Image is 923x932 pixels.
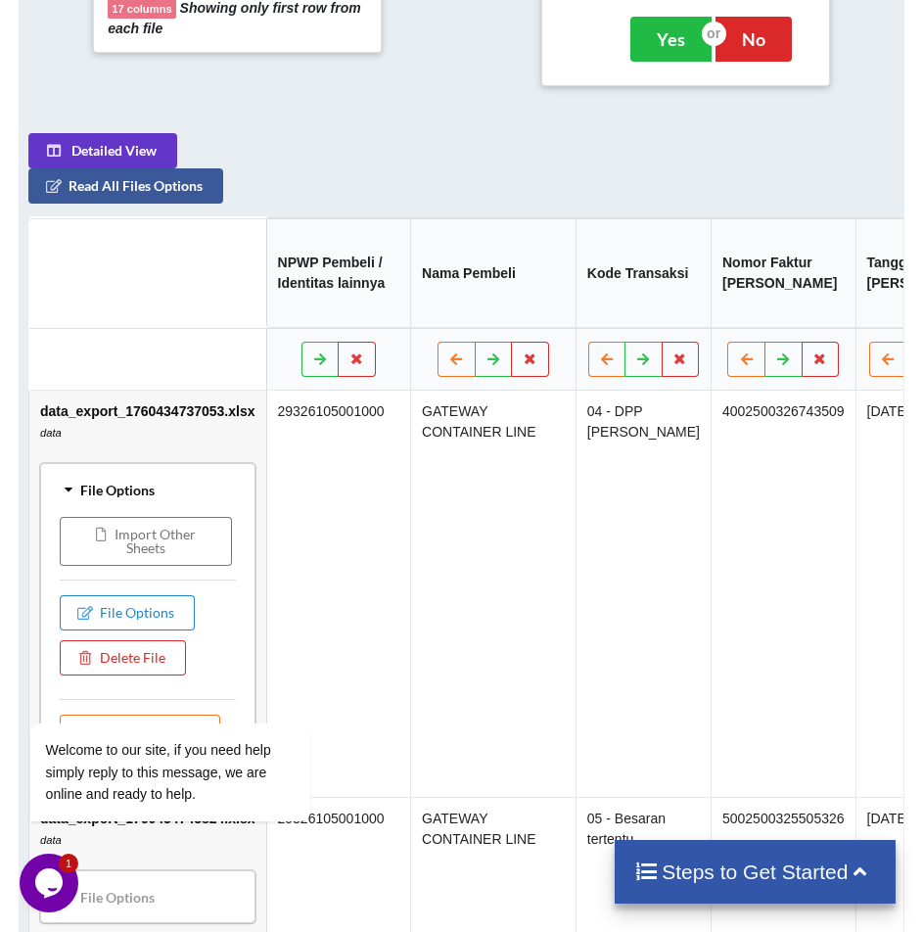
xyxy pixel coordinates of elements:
button: No [715,17,792,62]
div: File Options [46,469,250,510]
td: 04 - DPP [PERSON_NAME] [576,391,711,797]
th: NPWP Pembeli / Identitas lainnya [265,218,410,328]
td: 29326105001000 [265,391,410,797]
b: 17 columns [112,3,172,15]
td: data_export_1760434737053.xlsx [29,391,266,797]
td: GATEWAY CONTAINER LINE [410,391,576,797]
th: Kode Transaksi [576,218,711,328]
th: Nomor Faktur [PERSON_NAME] [711,218,855,328]
button: Read All Files Options [28,168,223,204]
td: 4002500326743509 [711,391,855,797]
button: Yes [630,17,712,62]
i: data [40,427,62,439]
button: Detailed View [28,133,177,168]
h4: Steps to Get Started [634,860,876,884]
th: Nama Pembeli [410,218,576,328]
iframe: chat widget [20,546,372,844]
iframe: chat widget [20,854,82,912]
div: File Options [46,876,250,917]
button: Import Other Sheets [60,517,232,566]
